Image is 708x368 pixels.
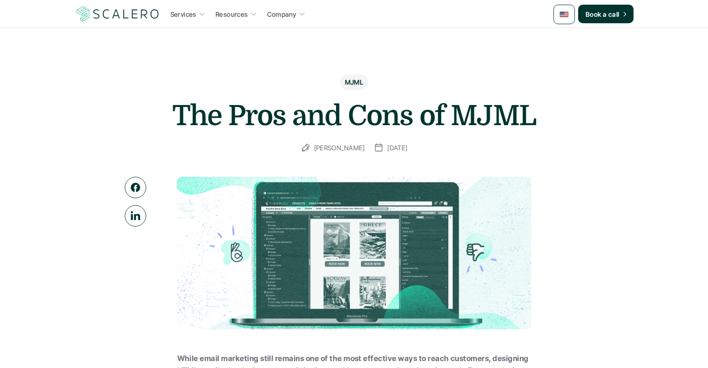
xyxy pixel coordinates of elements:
[170,9,196,19] p: Services
[168,99,540,133] h1: The Pros and Cons of MJML
[578,5,634,23] a: Book a call
[586,9,620,19] p: Book a call
[314,142,365,154] p: [PERSON_NAME]
[387,142,407,154] p: [DATE]
[75,6,161,22] a: Scalero company logotype
[75,5,161,23] img: Scalero company logotype
[345,77,364,87] p: MJML
[267,9,297,19] p: Company
[216,9,248,19] p: Resources
[560,10,569,19] img: 🇺🇸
